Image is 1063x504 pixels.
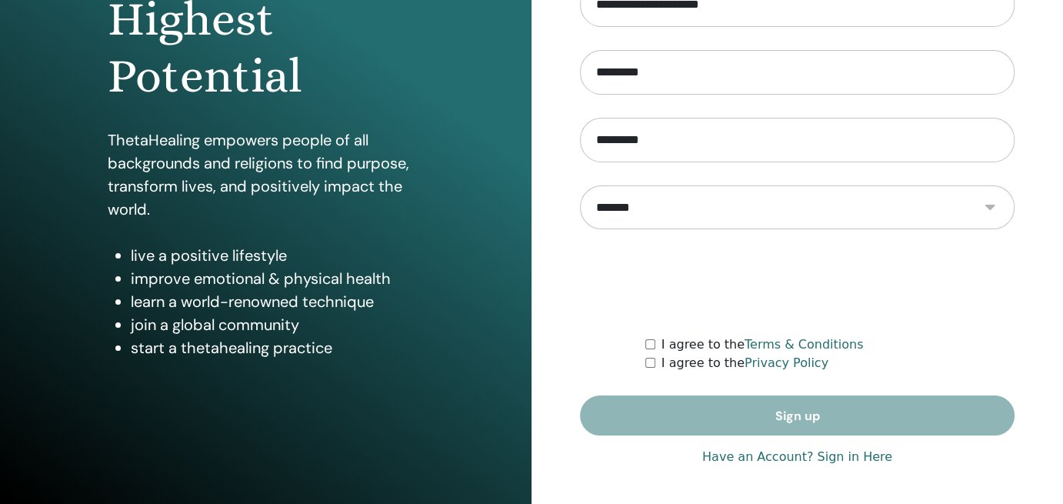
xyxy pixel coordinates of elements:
li: start a thetahealing practice [131,336,424,359]
label: I agree to the [661,354,828,372]
p: ThetaHealing empowers people of all backgrounds and religions to find purpose, transform lives, a... [108,129,424,221]
li: live a positive lifestyle [131,244,424,267]
label: I agree to the [661,335,864,354]
iframe: reCAPTCHA [681,252,915,312]
a: Have an Account? Sign in Here [702,448,892,466]
a: Terms & Conditions [745,337,863,352]
li: learn a world-renowned technique [131,290,424,313]
li: join a global community [131,313,424,336]
li: improve emotional & physical health [131,267,424,290]
a: Privacy Policy [745,355,828,370]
